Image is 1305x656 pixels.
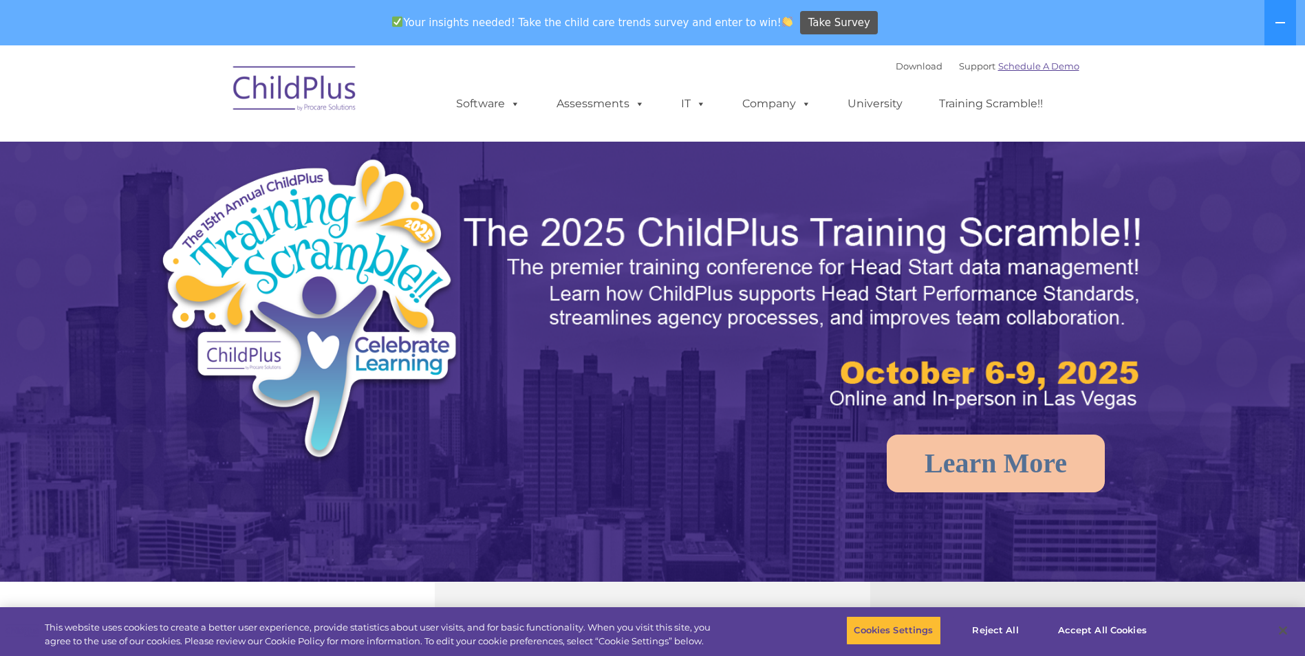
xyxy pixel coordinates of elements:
a: Assessments [543,90,658,118]
a: Company [729,90,825,118]
a: Download [896,61,942,72]
a: IT [667,90,720,118]
span: Last name [191,91,233,101]
a: Take Survey [800,11,878,35]
a: Training Scramble!! [925,90,1057,118]
img: 👏 [782,17,792,27]
img: ChildPlus by Procare Solutions [226,56,364,125]
a: Learn More [887,435,1105,492]
font: | [896,61,1079,72]
a: Software [442,90,534,118]
span: Take Survey [808,11,870,35]
a: Schedule A Demo [998,61,1079,72]
img: ✅ [392,17,402,27]
span: Phone number [191,147,250,157]
span: Your insights needed! Take the child care trends survey and enter to win! [387,9,799,36]
div: This website uses cookies to create a better user experience, provide statistics about user visit... [45,621,718,648]
a: University [834,90,916,118]
button: Cookies Settings [846,616,940,645]
button: Accept All Cookies [1050,616,1154,645]
button: Reject All [953,616,1039,645]
a: Support [959,61,995,72]
button: Close [1268,615,1298,646]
